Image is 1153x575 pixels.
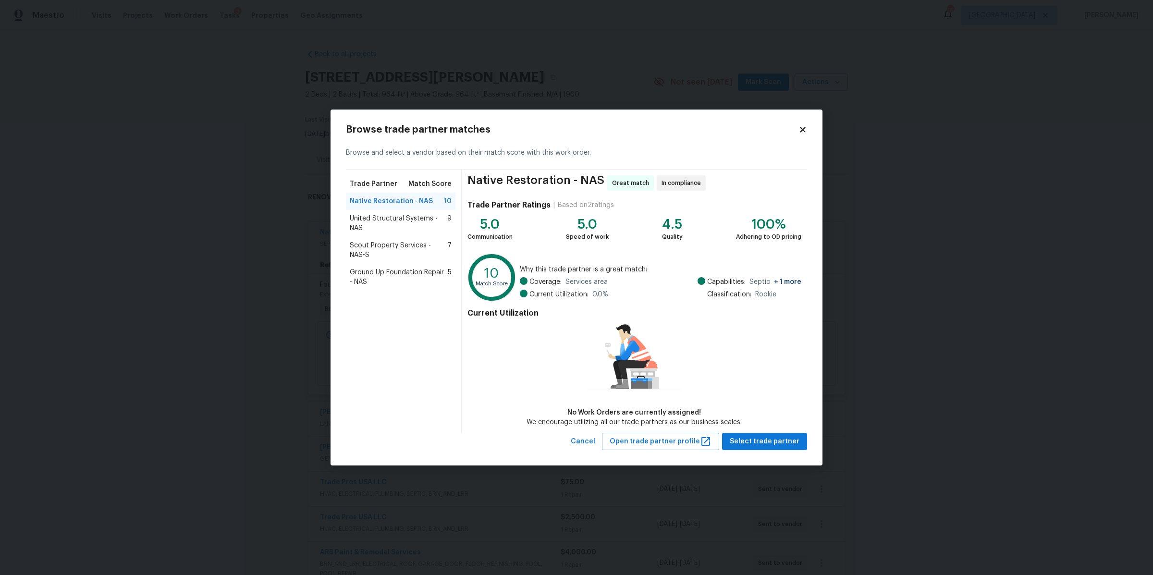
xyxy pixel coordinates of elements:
[520,265,801,274] span: Why this trade partner is a great match:
[346,125,798,135] h2: Browse trade partner matches
[755,290,776,299] span: Rookie
[476,281,508,286] text: Match Score
[467,232,513,242] div: Communication
[736,220,801,229] div: 100%
[447,241,452,260] span: 7
[571,436,595,448] span: Cancel
[467,175,604,191] span: Native Restoration - NAS
[662,178,705,188] span: In compliance
[707,290,751,299] span: Classification:
[350,241,447,260] span: Scout Property Services - NAS-S
[558,200,614,210] div: Based on 2 ratings
[447,214,452,233] span: 9
[612,178,653,188] span: Great match
[566,220,609,229] div: 5.0
[551,200,558,210] div: |
[484,266,499,280] text: 10
[662,232,683,242] div: Quality
[527,408,742,417] div: No Work Orders are currently assigned!
[346,136,807,170] div: Browse and select a vendor based on their match score with this work order.
[529,290,589,299] span: Current Utilization:
[707,277,746,287] span: Capabilities:
[566,232,609,242] div: Speed of work
[467,200,551,210] h4: Trade Partner Ratings
[529,277,562,287] span: Coverage:
[467,220,513,229] div: 5.0
[736,232,801,242] div: Adhering to OD pricing
[592,290,608,299] span: 0.0 %
[448,268,452,287] span: 5
[527,417,742,427] div: We encourage utilizing all our trade partners as our business scales.
[350,196,433,206] span: Native Restoration - NAS
[350,268,448,287] span: Ground Up Foundation Repair - NAS
[408,179,452,189] span: Match Score
[722,433,807,451] button: Select trade partner
[565,277,608,287] span: Services area
[610,436,711,448] span: Open trade partner profile
[567,433,599,451] button: Cancel
[730,436,799,448] span: Select trade partner
[749,277,801,287] span: Septic
[602,433,719,451] button: Open trade partner profile
[467,308,801,318] h4: Current Utilization
[662,220,683,229] div: 4.5
[774,279,801,285] span: + 1 more
[350,214,447,233] span: United Structural Systems - NAS
[350,179,397,189] span: Trade Partner
[444,196,452,206] span: 10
